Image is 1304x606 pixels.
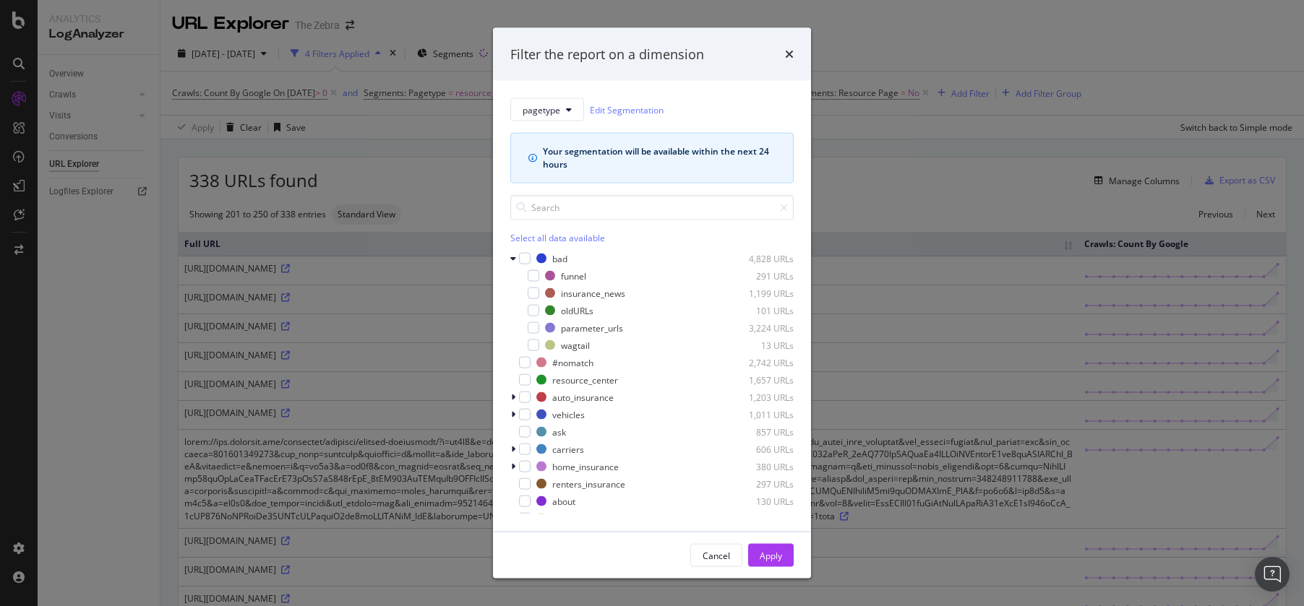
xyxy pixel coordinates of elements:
div: 857 URLs [723,425,794,438]
div: times [785,45,794,64]
div: auto_insurance [552,391,614,403]
button: pagetype [510,98,584,121]
button: Apply [748,544,794,567]
div: carriers [552,443,584,455]
div: #nomatch [552,356,593,368]
div: 1,011 URLs [723,408,794,420]
div: 291 URLs [723,269,794,282]
a: Edit Segmentation [590,102,664,117]
div: 1,203 URLs [723,391,794,403]
div: renters_insurance [552,477,625,490]
div: 1,199 URLs [723,287,794,299]
div: 101 URLs [723,304,794,316]
div: 3,224 URLs [723,321,794,334]
button: Cancel [690,544,742,567]
div: 130 URLs [723,495,794,507]
div: parameter_urls [561,321,623,334]
div: 4,828 URLs [723,252,794,264]
div: Apply [760,549,782,561]
div: home_insurance [552,460,619,472]
div: insurance_news [561,287,625,299]
div: Select all data available [510,232,794,244]
div: 380 URLs [723,460,794,472]
div: Your segmentation will be available within the next 24 hours [543,145,776,171]
span: pagetype [523,103,560,116]
div: 1,657 URLs [723,373,794,386]
div: info banner [510,133,794,183]
div: wagtail [561,339,590,351]
div: modal [493,27,811,579]
div: 2,742 URLs [723,356,794,368]
div: resource_center [552,373,618,386]
div: oldURLs [561,304,593,316]
div: ask [552,425,566,438]
div: bad [552,252,567,264]
div: 606 URLs [723,443,794,455]
div: Open Intercom Messenger [1255,557,1290,592]
input: Search [510,195,794,220]
div: vehicles [552,408,585,420]
div: about [552,495,575,507]
div: 92 URLs [723,512,794,524]
div: Cancel [703,549,730,561]
div: Filter the report on a dimension [510,45,704,64]
div: funnel [561,269,586,282]
div: 297 URLs [723,477,794,490]
div: soi [552,512,564,524]
div: 13 URLs [723,339,794,351]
